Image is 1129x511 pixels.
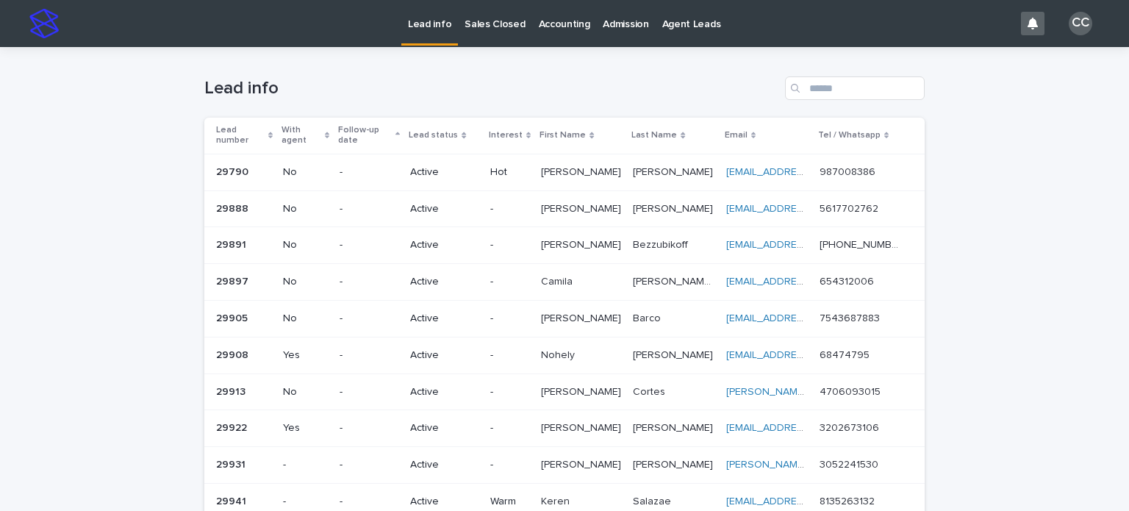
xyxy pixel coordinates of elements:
p: Keren [541,493,573,508]
p: Email [725,127,748,143]
p: Lead status [409,127,458,143]
a: [EMAIL_ADDRESS][DOMAIN_NAME] [726,240,892,250]
p: [PERSON_NAME] [541,200,624,215]
p: - [340,203,398,215]
p: Tel / Whatsapp [818,127,881,143]
p: Active [410,312,479,325]
p: Active [410,276,479,288]
p: - [340,349,398,362]
p: 8135263132 [820,493,878,508]
p: [PERSON_NAME] [PERSON_NAME] [633,273,717,288]
p: Active [410,239,479,251]
p: [PERSON_NAME] [541,236,624,251]
p: 29913 [216,383,248,399]
tr: 2988829888 No-Active-[PERSON_NAME][PERSON_NAME] [PERSON_NAME][PERSON_NAME] [EMAIL_ADDRESS][DOMAIN... [204,190,925,227]
p: - [490,276,529,288]
p: 68474795 [820,346,872,362]
h1: Lead info [204,78,779,99]
p: Barco [633,310,664,325]
p: First Name [540,127,586,143]
p: [PERSON_NAME] [633,346,716,362]
a: [EMAIL_ADDRESS][DOMAIN_NAME] [726,496,892,507]
input: Search [785,76,925,100]
p: - [340,239,398,251]
p: Cortes [633,383,668,399]
p: - [490,349,529,362]
p: No [283,203,329,215]
p: With agent [282,122,321,149]
p: - [340,386,398,399]
p: - [490,312,529,325]
p: [PERSON_NAME] [541,310,624,325]
p: - [340,496,398,508]
p: Active [410,203,479,215]
tr: 2989729897 No-Active-CamilaCamila [PERSON_NAME] [PERSON_NAME][PERSON_NAME] [PERSON_NAME] [EMAIL_A... [204,264,925,301]
p: - [490,422,529,435]
p: 29941 [216,493,249,508]
a: [PERSON_NAME][EMAIL_ADDRESS][DOMAIN_NAME] [726,387,972,397]
p: Yes [283,422,329,435]
p: - [340,276,398,288]
a: [EMAIL_ADDRESS][DOMAIN_NAME] [726,313,892,324]
p: No [283,166,329,179]
p: 29891 [216,236,249,251]
p: Active [410,166,479,179]
p: 29790 [216,163,251,179]
p: - [283,496,329,508]
p: - [490,239,529,251]
p: [PERSON_NAME] [541,163,624,179]
p: 987008386 [820,163,878,179]
p: Last Name [631,127,677,143]
p: No [283,239,329,251]
a: [EMAIL_ADDRESS][DOMAIN_NAME] [726,423,892,433]
p: Active [410,422,479,435]
p: [PERSON_NAME] [633,456,716,471]
p: - [340,422,398,435]
a: [EMAIL_ADDRESS][DOMAIN_NAME] [726,204,892,214]
p: Active [410,349,479,362]
p: Nohely [541,346,578,362]
tr: 2989129891 No-Active-[PERSON_NAME][PERSON_NAME] BezzubikoffBezzubikoff [EMAIL_ADDRESS][DOMAIN_NAM... [204,227,925,264]
p: [PHONE_NUMBER] [820,236,904,251]
p: No [283,386,329,399]
p: 29931 [216,456,248,471]
p: [PERSON_NAME] [541,456,624,471]
p: Active [410,459,479,471]
p: Salazae [633,493,674,508]
p: 29905 [216,310,251,325]
p: [PERSON_NAME] [633,419,716,435]
p: Lead number [216,122,265,149]
p: - [283,459,329,471]
p: [PERSON_NAME] [541,419,624,435]
tr: 2990829908 Yes-Active-NohelyNohely [PERSON_NAME][PERSON_NAME] [EMAIL_ADDRESS][DOMAIN_NAME] 684747... [204,337,925,374]
p: 654312006 [820,273,877,288]
tr: 2991329913 No-Active-[PERSON_NAME][PERSON_NAME] CortesCortes [PERSON_NAME][EMAIL_ADDRESS][DOMAIN_... [204,374,925,410]
img: stacker-logo-s-only.png [29,9,59,38]
p: Follow-up date [338,122,392,149]
p: Active [410,496,479,508]
p: 7543687883 [820,310,883,325]
p: 4706093015 [820,383,884,399]
p: Interest [489,127,523,143]
p: - [490,459,529,471]
p: No [283,312,329,325]
p: 29908 [216,346,251,362]
p: [PERSON_NAME] [633,200,716,215]
p: No [283,276,329,288]
p: Hot [490,166,529,179]
p: Bezzubikoff [633,236,691,251]
p: Warm [490,496,529,508]
tr: 2993129931 --Active-[PERSON_NAME][PERSON_NAME] [PERSON_NAME][PERSON_NAME] [PERSON_NAME][EMAIL_ADD... [204,447,925,484]
p: 3052241530 [820,456,881,471]
a: [EMAIL_ADDRESS][DOMAIN_NAME] [726,276,892,287]
p: Camila [541,273,576,288]
tr: 2990529905 No-Active-[PERSON_NAME][PERSON_NAME] BarcoBarco [EMAIL_ADDRESS][DOMAIN_NAME] 754368788... [204,300,925,337]
p: 29922 [216,419,250,435]
a: [PERSON_NAME][EMAIL_ADDRESS][DOMAIN_NAME] [726,460,972,470]
p: 3202673106 [820,419,882,435]
p: 29897 [216,273,251,288]
p: - [490,203,529,215]
p: 29888 [216,200,251,215]
p: - [340,312,398,325]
